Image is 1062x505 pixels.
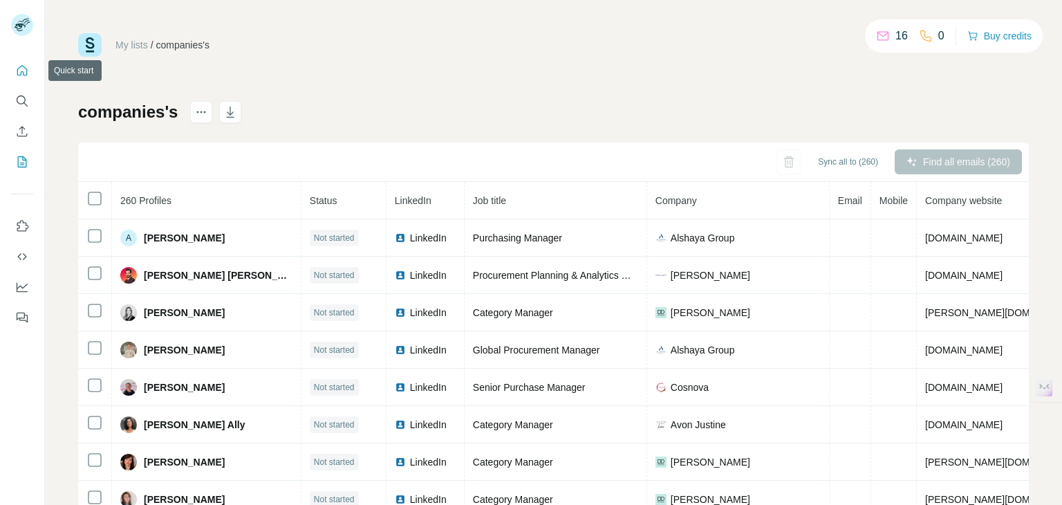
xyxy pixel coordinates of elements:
[655,274,667,276] img: company-logo
[655,195,697,206] span: Company
[120,267,137,284] img: Avatar
[310,195,337,206] span: Status
[395,457,406,468] img: LinkedIn logo
[314,269,355,282] span: Not started
[410,418,447,432] span: LinkedIn
[818,156,878,168] span: Sync all to (260)
[410,268,447,282] span: LinkedIn
[11,58,33,83] button: Quick start
[314,306,355,319] span: Not started
[410,306,447,320] span: LinkedIn
[808,151,888,172] button: Sync all to (260)
[314,456,355,468] span: Not started
[655,419,667,430] img: company-logo
[395,494,406,505] img: LinkedIn logo
[395,232,406,244] img: LinkedIn logo
[671,455,750,469] span: [PERSON_NAME]
[395,345,406,356] img: LinkedIn logo
[925,232,1003,244] span: [DOMAIN_NAME]
[925,195,1002,206] span: Company website
[144,231,225,245] span: [PERSON_NAME]
[655,345,667,356] img: company-logo
[655,457,667,468] img: company-logo
[671,268,750,282] span: [PERSON_NAME]
[120,304,137,321] img: Avatar
[473,457,553,468] span: Category Manager
[11,275,33,300] button: Dashboard
[11,305,33,330] button: Feedback
[11,244,33,269] button: Use Surfe API
[671,231,735,245] span: Alshaya Group
[314,344,355,356] span: Not started
[11,214,33,239] button: Use Surfe on LinkedIn
[144,380,225,394] span: [PERSON_NAME]
[473,270,660,281] span: Procurement Planning & Analytics Manager
[925,382,1003,393] span: [DOMAIN_NAME]
[144,418,245,432] span: [PERSON_NAME] Ally
[925,419,1003,430] span: [DOMAIN_NAME]
[11,149,33,174] button: My lists
[938,28,944,44] p: 0
[395,270,406,281] img: LinkedIn logo
[395,419,406,430] img: LinkedIn logo
[838,195,862,206] span: Email
[120,379,137,396] img: Avatar
[473,382,586,393] span: Senior Purchase Manager
[895,28,908,44] p: 16
[120,416,137,433] img: Avatar
[395,382,406,393] img: LinkedIn logo
[671,418,726,432] span: Avon Justine
[655,382,667,393] img: company-logo
[120,454,137,470] img: Avatar
[144,268,292,282] span: [PERSON_NAME] [PERSON_NAME]
[671,306,750,320] span: [PERSON_NAME]
[655,232,667,244] img: company-logo
[314,419,355,431] span: Not started
[655,494,667,505] img: company-logo
[473,419,553,430] span: Category Manager
[120,230,137,246] div: A
[115,39,148,50] a: My lists
[78,101,178,123] h1: companies's
[925,270,1003,281] span: [DOMAIN_NAME]
[473,195,506,206] span: Job title
[925,345,1003,356] span: [DOMAIN_NAME]
[410,231,447,245] span: LinkedIn
[144,343,225,357] span: [PERSON_NAME]
[314,381,355,394] span: Not started
[314,232,355,244] span: Not started
[144,306,225,320] span: [PERSON_NAME]
[144,455,225,469] span: [PERSON_NAME]
[879,195,908,206] span: Mobile
[151,38,153,52] li: /
[156,38,209,52] div: companies's
[78,33,102,57] img: Surfe Logo
[671,380,709,394] span: Cosnova
[410,380,447,394] span: LinkedIn
[671,343,735,357] span: Alshaya Group
[473,494,553,505] span: Category Manager
[120,342,137,358] img: Avatar
[473,232,562,244] span: Purchasing Manager
[11,119,33,144] button: Enrich CSV
[967,26,1032,46] button: Buy credits
[120,195,171,206] span: 260 Profiles
[11,89,33,113] button: Search
[473,307,553,318] span: Category Manager
[190,101,212,123] button: actions
[410,455,447,469] span: LinkedIn
[410,343,447,357] span: LinkedIn
[473,345,600,356] span: Global Procurement Manager
[655,307,667,318] img: company-logo
[395,307,406,318] img: LinkedIn logo
[395,195,431,206] span: LinkedIn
